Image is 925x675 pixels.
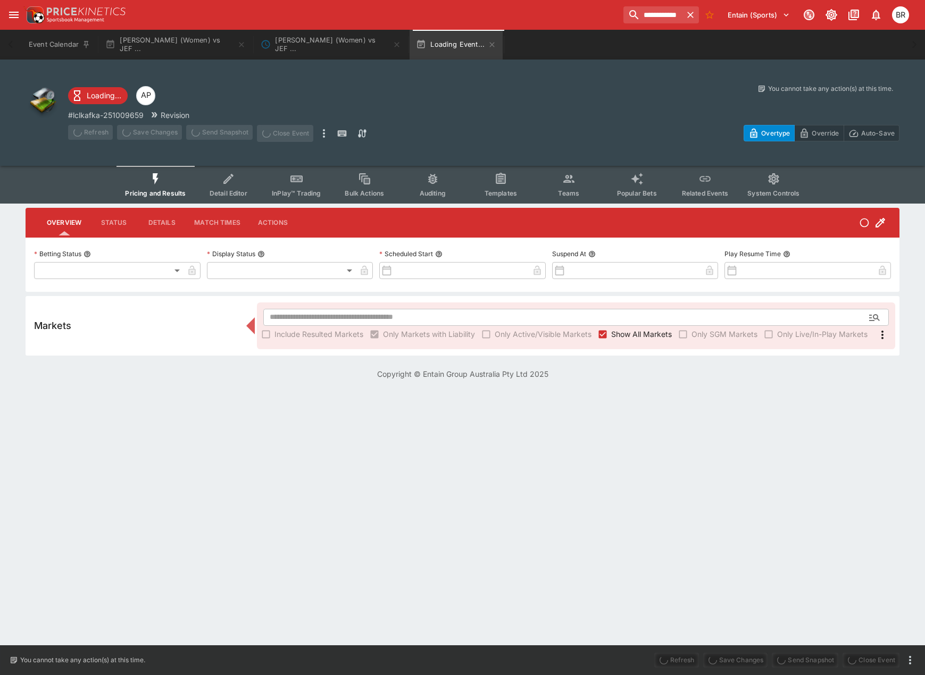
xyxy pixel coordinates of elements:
button: Suspend At [588,250,596,258]
span: System Controls [747,189,799,197]
p: Play Resume Time [724,249,781,258]
button: more [904,654,916,666]
button: Loading Event... [410,30,503,60]
button: Display Status [257,250,265,258]
button: [PERSON_NAME] (Women) vs JEF ... [99,30,252,60]
span: Popular Bets [617,189,657,197]
button: Ben Raymond [889,3,912,27]
span: Include Resulted Markets [274,328,363,340]
p: Scheduled Start [379,249,433,258]
button: Scheduled Start [435,250,443,258]
button: Auto-Save [844,125,899,141]
span: Only Markets with Liability [383,328,475,340]
span: Related Events [682,189,728,197]
button: Overtype [744,125,795,141]
button: Actions [249,210,297,235]
p: Revision [161,109,189,121]
button: Documentation [844,5,863,24]
span: Pricing and Results [125,189,186,197]
div: Start From [744,125,899,141]
p: Override [812,128,839,139]
p: Display Status [207,249,255,258]
span: Auditing [420,189,446,197]
div: Ben Raymond [892,6,909,23]
p: You cannot take any action(s) at this time. [20,655,145,665]
p: Auto-Save [861,128,895,139]
button: Toggle light/dark mode [822,5,841,24]
button: open drawer [4,5,23,24]
button: Notifications [866,5,886,24]
input: search [623,6,682,23]
p: You cannot take any action(s) at this time. [768,84,893,94]
img: PriceKinetics [47,7,126,15]
span: Only SGM Markets [691,328,757,340]
p: Betting Status [34,249,81,258]
span: Teams [558,189,579,197]
span: Bulk Actions [345,189,384,197]
button: Open [865,308,884,327]
button: Nojima Stella Kanagawa Sagamihara (Women) vs JEF United Ichihara Chiba (Women) [254,30,407,60]
button: Connected to PK [799,5,819,24]
div: Alexander Potts [136,86,155,105]
span: Only Live/In-Play Markets [777,328,868,340]
button: Match Times [186,210,249,235]
p: Copy To Clipboard [68,109,144,121]
button: Event Calendar [22,30,97,60]
p: Suspend At [552,249,586,258]
span: Detail Editor [210,189,247,197]
span: Only Active/Visible Markets [495,328,591,340]
h5: Markets [34,319,71,332]
button: Override [794,125,844,141]
button: Status [90,210,138,235]
p: Overtype [761,128,790,139]
button: Overview [38,210,90,235]
span: InPlay™ Trading [272,189,321,197]
button: No Bookmarks [701,6,718,23]
div: Event type filters [116,166,808,204]
button: more [318,125,330,142]
button: Details [138,210,186,235]
svg: More [876,328,889,341]
button: Betting Status [84,250,91,258]
span: Templates [485,189,517,197]
img: Sportsbook Management [47,18,104,22]
p: Loading... [87,90,121,101]
button: Select Tenant [721,6,796,23]
img: other.png [26,84,60,118]
img: PriceKinetics Logo [23,4,45,26]
button: Play Resume Time [783,250,790,258]
span: Show All Markets [611,328,672,340]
